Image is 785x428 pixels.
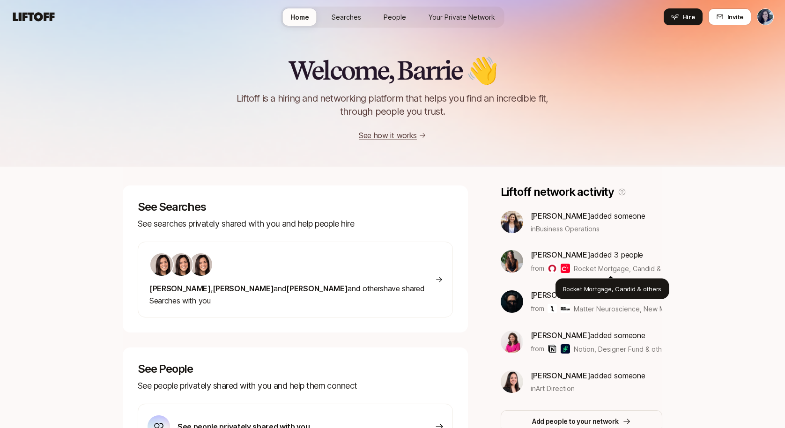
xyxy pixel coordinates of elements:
[501,331,523,353] img: 9e09e871_5697_442b_ae6e_b16e3f6458f8.jpg
[384,12,406,22] span: People
[429,12,495,22] span: Your Private Network
[574,305,779,313] span: Matter Neuroscience, New Museum of Contemporary Art & others
[288,56,496,84] h2: Welcome, Barrie 👋
[213,284,274,293] span: [PERSON_NAME]
[332,12,361,22] span: Searches
[286,284,348,293] span: [PERSON_NAME]
[531,384,575,393] span: in Art Direction
[531,263,544,274] p: from
[531,210,645,222] p: added someone
[561,304,570,313] img: New Museum of Contemporary Art
[149,284,425,305] span: and others have shared Searches with you
[531,371,591,380] span: [PERSON_NAME]
[138,217,453,230] p: See searches privately shared with you and help people hire
[359,131,417,140] a: See how it works
[708,8,751,25] button: Invite
[574,344,662,354] span: Notion, Designer Fund & others
[138,362,453,376] p: See People
[682,12,695,22] span: Hire
[531,211,591,221] span: [PERSON_NAME]
[149,284,211,293] span: [PERSON_NAME]
[531,249,662,261] p: added 3 people
[501,211,523,233] img: b1202ca0_7323_4e9c_9505_9ab82ba382f2.jpg
[531,331,591,340] span: [PERSON_NAME]
[376,8,414,26] a: People
[531,290,591,300] span: [PERSON_NAME]
[727,12,743,22] span: Invite
[290,12,309,22] span: Home
[190,253,212,276] img: 71d7b91d_d7cb_43b4_a7ea_a9b2f2cc6e03.jpg
[531,343,544,354] p: from
[531,329,662,341] p: added someone
[561,344,570,354] img: Designer Fund
[531,303,544,314] p: from
[421,8,503,26] a: Your Private Network
[548,344,557,354] img: Notion
[531,369,645,382] p: added someone
[531,250,591,259] span: [PERSON_NAME]
[225,92,560,118] p: Liftoff is a hiring and networking platform that helps you find an incredible fit, through people...
[170,253,193,276] img: 71d7b91d_d7cb_43b4_a7ea_a9b2f2cc6e03.jpg
[138,379,453,392] p: See people privately shared with you and help them connect
[138,200,453,214] p: See Searches
[531,289,662,301] p: added 2 people
[211,284,213,293] span: ,
[501,250,523,273] img: 33ee49e1_eec9_43f1_bb5d_6b38e313ba2b.jpg
[283,8,317,26] a: Home
[561,264,570,273] img: Candid
[757,8,774,25] button: Barrie Tovar
[501,370,523,393] img: 1709a088_41a0_4d09_af4e_f009851bd140.jpg
[574,265,683,273] span: Rocket Mortgage, Candid & others
[274,284,286,293] span: and
[501,185,614,199] p: Liftoff network activity
[757,9,773,25] img: Barrie Tovar
[501,290,523,313] img: 47dd0b03_c0d6_4f76_830b_b248d182fe69.jpg
[531,224,600,234] span: in Business Operations
[664,8,703,25] button: Hire
[150,253,173,276] img: 71d7b91d_d7cb_43b4_a7ea_a9b2f2cc6e03.jpg
[548,264,557,273] img: Rocket Mortgage
[548,304,557,313] img: Matter Neuroscience
[324,8,369,26] a: Searches
[532,416,619,427] p: Add people to your network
